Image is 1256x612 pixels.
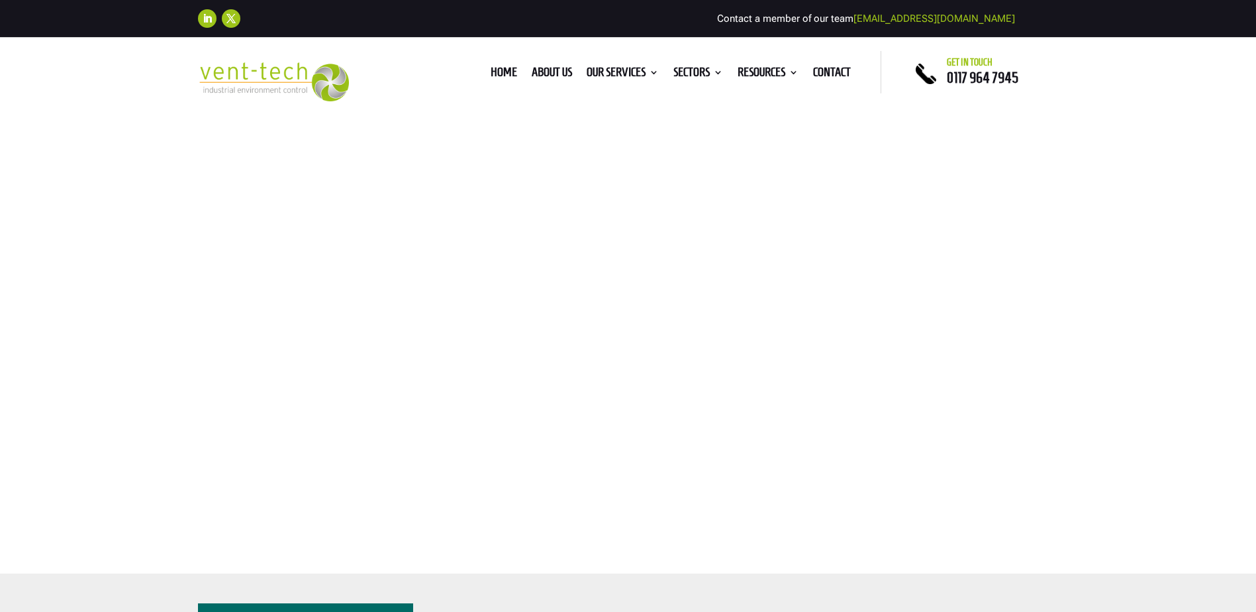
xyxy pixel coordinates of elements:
a: Follow on LinkedIn [198,9,217,28]
a: [EMAIL_ADDRESS][DOMAIN_NAME] [853,13,1015,25]
a: 0117 964 7945 [947,70,1018,85]
a: Sectors [673,68,723,82]
span: Get in touch [947,57,992,68]
a: Resources [738,68,798,82]
a: About us [532,68,572,82]
a: Home [491,68,517,82]
span: Contact a member of our team [717,13,1015,25]
a: Our Services [587,68,659,82]
a: Follow on X [222,9,240,28]
a: Contact [813,68,851,82]
img: 2023-09-27T08_35_16.549ZVENT-TECH---Clear-background [198,62,350,101]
